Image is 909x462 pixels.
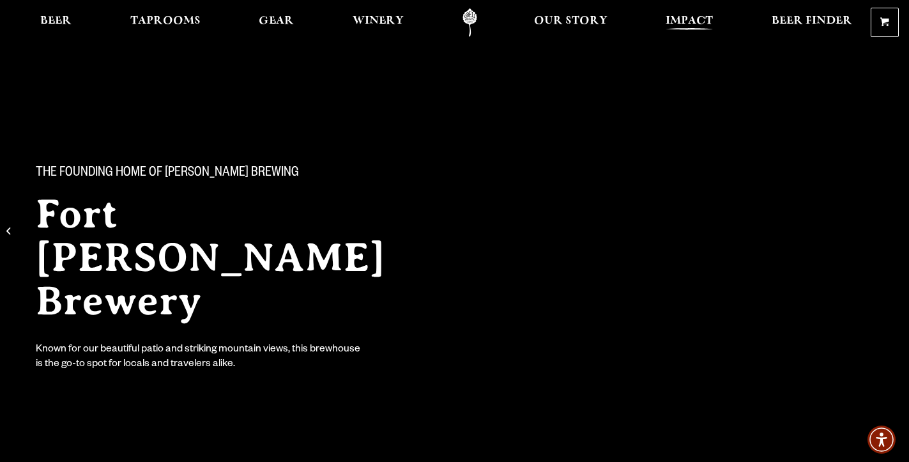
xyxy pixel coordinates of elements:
[250,8,302,37] a: Gear
[446,8,494,37] a: Odell Home
[526,8,616,37] a: Our Story
[763,8,860,37] a: Beer Finder
[657,8,721,37] a: Impact
[353,16,404,26] span: Winery
[344,8,412,37] a: Winery
[32,8,80,37] a: Beer
[40,16,72,26] span: Beer
[36,166,299,182] span: The Founding Home of [PERSON_NAME] Brewing
[666,16,713,26] span: Impact
[534,16,607,26] span: Our Story
[122,8,209,37] a: Taprooms
[36,192,434,323] h2: Fort [PERSON_NAME] Brewery
[36,343,363,373] div: Known for our beautiful patio and striking mountain views, this brewhouse is the go-to spot for l...
[772,16,852,26] span: Beer Finder
[130,16,201,26] span: Taprooms
[259,16,294,26] span: Gear
[867,426,896,454] div: Accessibility Menu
